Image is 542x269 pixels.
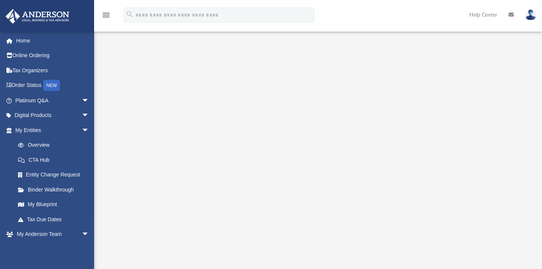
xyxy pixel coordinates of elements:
a: Online Ordering [5,48,100,63]
i: menu [102,11,111,20]
a: My Anderson Teamarrow_drop_down [5,227,97,242]
img: User Pic [525,9,536,20]
a: Binder Walkthrough [11,182,100,197]
a: My Blueprint [11,197,97,212]
a: Tax Due Dates [11,212,100,227]
a: Tax Organizers [5,63,100,78]
span: arrow_drop_down [82,93,97,108]
a: Platinum Q&Aarrow_drop_down [5,93,100,108]
a: Entity Change Request [11,167,100,182]
a: Overview [11,138,100,153]
span: arrow_drop_down [82,108,97,123]
a: CTA Hub [11,152,100,167]
a: Order StatusNEW [5,78,100,93]
a: My Entitiesarrow_drop_down [5,123,100,138]
i: search [126,10,134,18]
span: arrow_drop_down [82,123,97,138]
img: Anderson Advisors Platinum Portal [3,9,72,24]
a: Home [5,33,100,48]
a: My Anderson Team [11,242,93,257]
div: NEW [43,80,60,91]
a: menu [102,14,111,20]
span: arrow_drop_down [82,227,97,242]
a: Digital Productsarrow_drop_down [5,108,100,123]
